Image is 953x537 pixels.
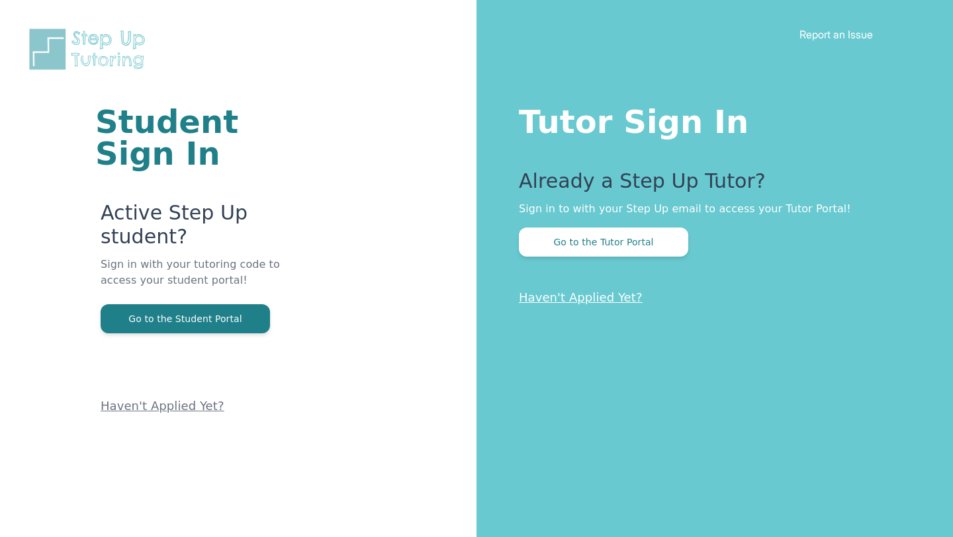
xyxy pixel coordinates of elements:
[101,201,318,257] p: Active Step Up student?
[519,235,688,248] a: Go to the Tutor Portal
[101,312,270,325] a: Go to the Student Portal
[519,201,900,217] p: Sign in to with your Step Up email to access your Tutor Portal!
[95,106,318,169] h1: Student Sign In
[519,290,643,304] a: Haven't Applied Yet?
[799,28,873,41] a: Report an Issue
[519,101,900,138] h1: Tutor Sign In
[519,227,688,257] button: Go to the Tutor Portal
[519,169,900,201] p: Already a Step Up Tutor?
[101,399,224,413] a: Haven't Applied Yet?
[26,26,154,72] img: Step Up Tutoring horizontal logo
[101,257,318,304] p: Sign in with your tutoring code to access your student portal!
[101,304,270,333] button: Go to the Student Portal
